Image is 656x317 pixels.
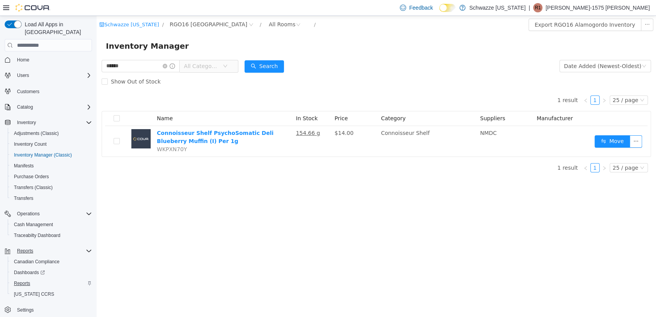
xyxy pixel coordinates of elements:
a: Cash Management [11,220,56,229]
button: Purchase Orders [8,171,95,182]
a: Home [14,55,32,65]
a: 1 [494,80,503,89]
a: Adjustments (Classic) [11,129,62,138]
li: Next Page [503,147,512,157]
a: Transfers [11,194,36,203]
a: Dashboards [8,267,95,278]
button: Settings [2,304,95,315]
li: Previous Page [484,80,494,89]
p: Schwazze [US_STATE] [469,3,526,12]
i: icon: info-circle [73,48,78,53]
span: Cash Management [11,220,92,229]
span: Dashboards [11,268,92,277]
li: 1 result [461,147,481,157]
span: Transfers [11,194,92,203]
span: Inventory Manager [9,24,97,36]
button: icon: searchSearch [148,44,187,57]
span: Reports [14,246,92,256]
td: Connoisseur Shelf [281,110,381,141]
span: Canadian Compliance [11,257,92,266]
div: Rebecca-1575 Pietz [533,3,542,12]
span: Canadian Compliance [14,259,59,265]
li: 1 result [461,80,481,89]
i: icon: down [543,82,548,87]
span: Home [17,57,29,63]
span: Customers [17,89,39,95]
button: Inventory Count [8,139,95,150]
button: [US_STATE] CCRS [8,289,95,300]
button: Manifests [8,160,95,171]
a: Settings [14,305,37,315]
a: Manifests [11,161,37,170]
a: Purchase Orders [11,172,52,181]
span: Category [284,99,309,106]
span: / [218,6,219,12]
a: Connoisseur Shelf PsychoSomatic Deli Blueberry Muffin (I) Per 1g [60,114,177,128]
span: Users [14,71,92,80]
button: Transfers [8,193,95,204]
button: Canadian Compliance [8,256,95,267]
li: 1 [494,80,503,89]
button: Inventory [14,118,39,127]
span: Traceabilty Dashboard [14,232,60,239]
a: [US_STATE] CCRS [11,290,57,299]
button: Reports [8,278,95,289]
button: Operations [2,208,95,219]
span: / [66,6,67,12]
i: icon: right [505,150,510,155]
span: In Stock [199,99,221,106]
span: [US_STATE] CCRS [14,291,54,297]
u: 154.66 g [199,114,223,120]
span: Reports [17,248,33,254]
span: Home [14,55,92,65]
li: 1 [494,147,503,157]
button: Reports [2,245,95,256]
span: All Categories [87,46,122,54]
button: Customers [2,85,95,97]
button: Inventory [2,117,95,128]
span: Users [17,72,29,78]
a: icon: shopSchwazze [US_STATE] [3,6,63,12]
button: icon: ellipsis [544,3,557,15]
span: Washington CCRS [11,290,92,299]
span: $14.00 [238,114,257,120]
input: Dark Mode [439,4,455,12]
button: Adjustments (Classic) [8,128,95,139]
button: Catalog [2,102,95,112]
a: Transfers (Classic) [11,183,56,192]
span: Manufacturer [440,99,476,106]
span: Customers [14,86,92,96]
span: Catalog [17,104,33,110]
span: Reports [14,280,30,286]
button: Transfers (Classic) [8,182,95,193]
span: Catalog [14,102,92,112]
span: Purchase Orders [11,172,92,181]
span: Operations [14,209,92,218]
span: Transfers (Classic) [11,183,92,192]
span: Manifests [14,163,34,169]
span: / [163,6,165,12]
i: icon: right [505,82,510,87]
span: Cash Management [14,222,53,228]
span: Inventory Count [11,140,92,149]
button: Reports [14,246,36,256]
button: icon: ellipsis [533,119,546,132]
span: RGO16 Alamogordo [73,4,151,13]
i: icon: down [545,48,550,53]
i: icon: left [487,82,491,87]
span: Transfers [14,195,33,201]
i: icon: down [126,48,131,53]
a: 1 [494,148,503,156]
button: Operations [14,209,43,218]
a: Reports [11,279,33,288]
div: All Rooms [172,3,199,14]
span: Inventory Manager (Classic) [14,152,72,158]
span: Adjustments (Classic) [14,130,59,136]
span: Manifests [11,161,92,170]
span: Inventory Count [14,141,47,147]
a: Dashboards [11,268,48,277]
a: Inventory Count [11,140,50,149]
span: WKPXN70Y [60,130,90,136]
div: 25 / page [516,80,542,89]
